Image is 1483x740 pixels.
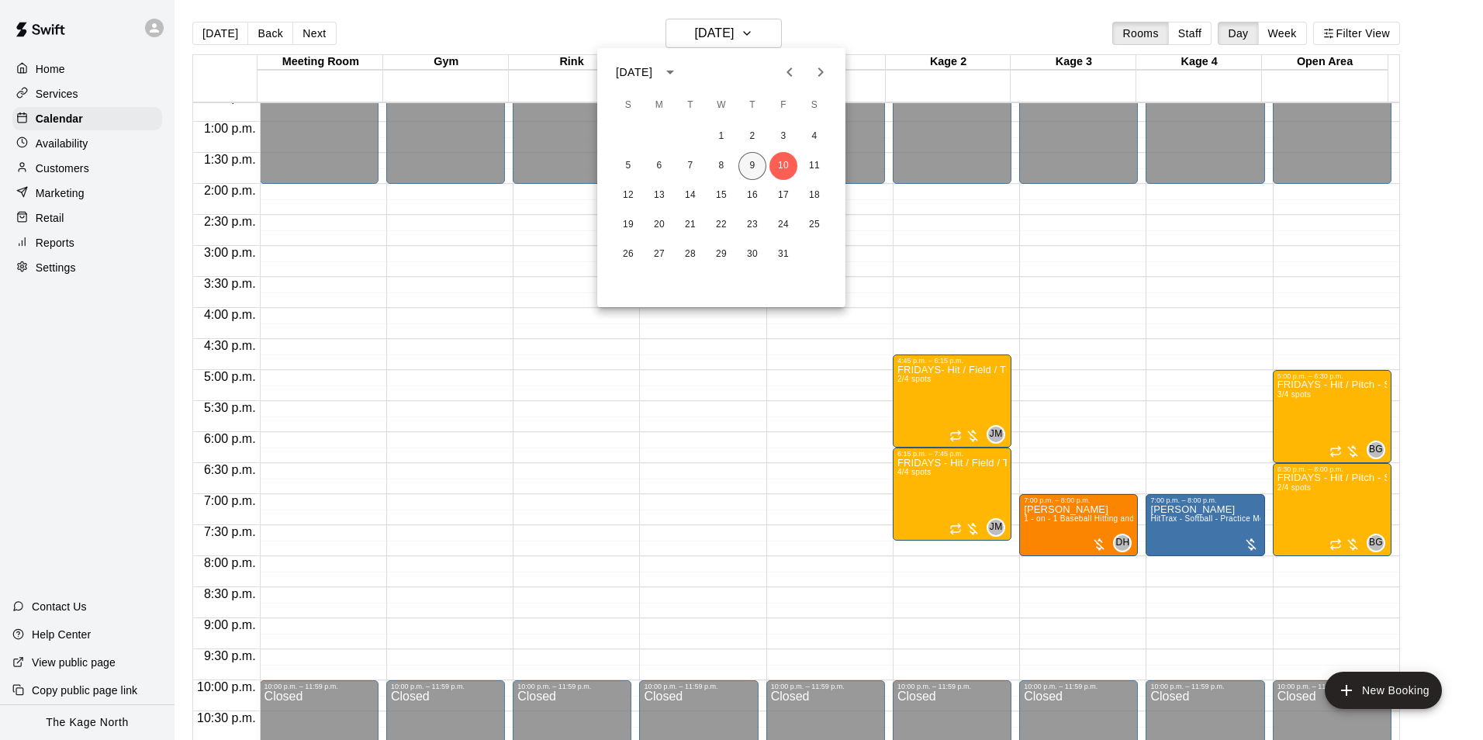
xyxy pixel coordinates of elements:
[805,57,836,88] button: Next month
[738,90,766,121] span: Thursday
[614,211,642,239] button: 19
[738,152,766,180] button: 9
[616,64,652,81] div: [DATE]
[738,211,766,239] button: 23
[676,152,704,180] button: 7
[769,211,797,239] button: 24
[676,90,704,121] span: Tuesday
[645,182,673,209] button: 13
[769,90,797,121] span: Friday
[707,123,735,150] button: 1
[676,182,704,209] button: 14
[676,211,704,239] button: 21
[614,90,642,121] span: Sunday
[614,240,642,268] button: 26
[800,211,828,239] button: 25
[645,152,673,180] button: 6
[769,182,797,209] button: 17
[800,90,828,121] span: Saturday
[645,90,673,121] span: Monday
[707,240,735,268] button: 29
[707,182,735,209] button: 15
[645,211,673,239] button: 20
[774,57,805,88] button: Previous month
[614,182,642,209] button: 12
[769,123,797,150] button: 3
[769,240,797,268] button: 31
[738,240,766,268] button: 30
[738,123,766,150] button: 2
[800,123,828,150] button: 4
[707,90,735,121] span: Wednesday
[800,152,828,180] button: 11
[707,211,735,239] button: 22
[676,240,704,268] button: 28
[707,152,735,180] button: 8
[800,182,828,209] button: 18
[614,152,642,180] button: 5
[645,240,673,268] button: 27
[738,182,766,209] button: 16
[769,152,797,180] button: 10
[657,59,683,85] button: calendar view is open, switch to year view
